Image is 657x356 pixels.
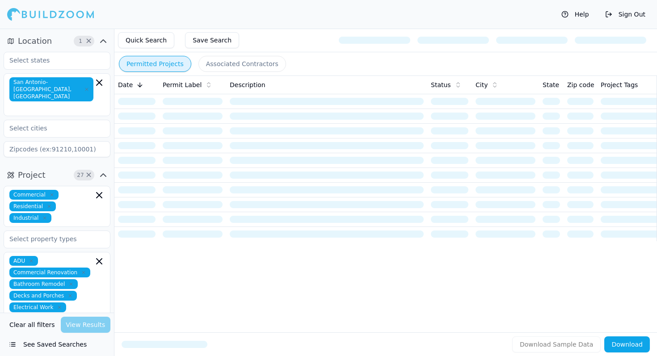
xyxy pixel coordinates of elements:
span: City [476,80,488,89]
button: Download [604,336,650,352]
input: Select states [4,52,99,68]
span: State [543,80,559,89]
button: Save Search [185,32,239,48]
input: Select cities [4,120,99,136]
span: Status [431,80,451,89]
button: Location1Clear Location filters [4,34,110,48]
input: Zipcodes (ex:91210,10001) [4,141,110,157]
span: Clear Project filters [85,173,92,177]
span: 27 [76,171,85,180]
span: Date [118,80,133,89]
span: Commercial [9,190,59,200]
button: See Saved Searches [4,336,110,352]
button: Sign Out [601,7,650,21]
span: Project [18,169,46,181]
span: Permit Label [163,80,202,89]
span: Decks and Porches [9,291,77,301]
span: ADU [9,256,38,266]
span: Industrial [9,213,51,223]
button: Help [557,7,594,21]
span: Commercial Renovation [9,268,90,277]
span: Location [18,35,52,47]
button: Clear all filters [7,317,57,333]
span: 1 [76,37,85,46]
span: Residential [9,201,56,211]
span: Description [230,80,265,89]
span: Electrical Work [9,302,66,312]
span: San Antonio-[GEOGRAPHIC_DATA], [GEOGRAPHIC_DATA] [9,77,93,101]
span: Project Tags [601,80,638,89]
span: Clear Location filters [85,39,92,43]
span: Zip code [567,80,594,89]
input: Select property types [4,231,99,247]
span: Bathroom Remodel [9,279,78,289]
button: Permitted Projects [119,56,191,72]
button: Project27Clear Project filters [4,168,110,182]
button: Quick Search [118,32,174,48]
button: Associated Contractors [198,56,286,72]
